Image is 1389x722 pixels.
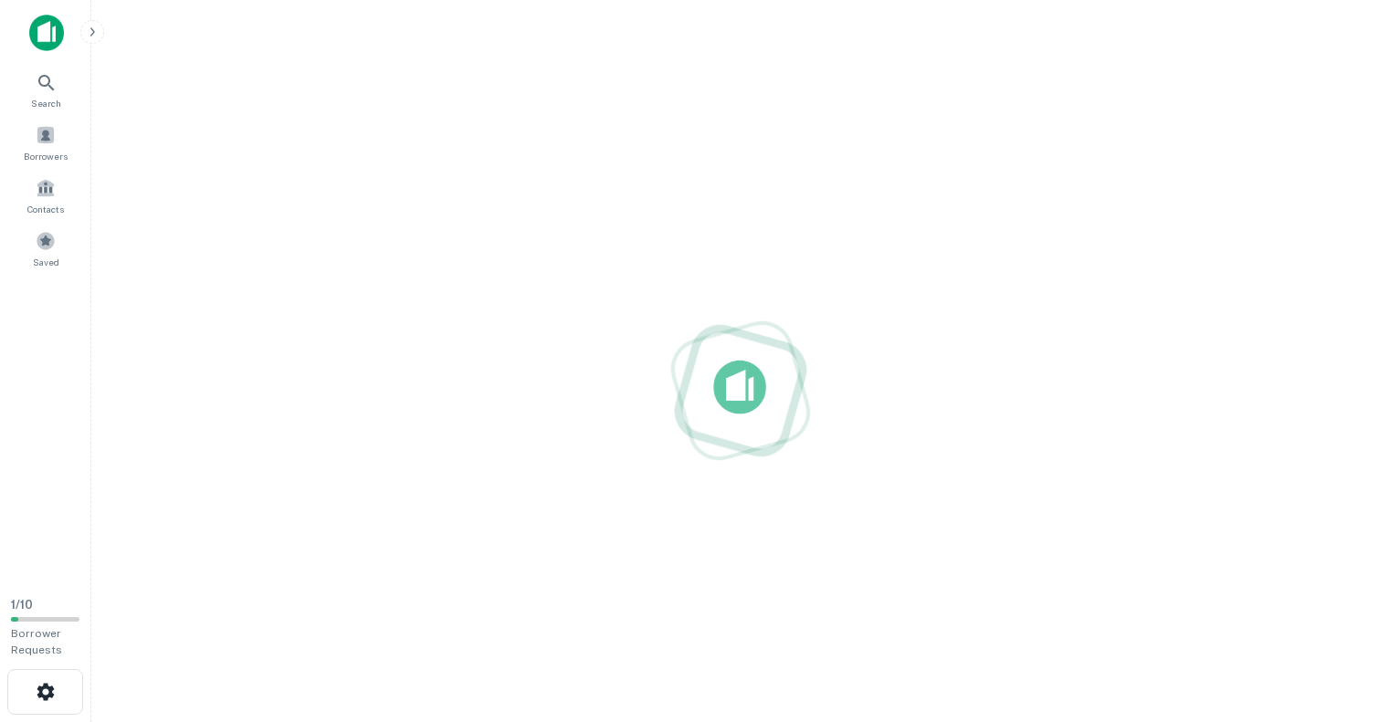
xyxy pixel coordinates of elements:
[11,598,33,612] span: 1 / 10
[11,627,62,656] span: Borrower Requests
[5,224,86,273] a: Saved
[5,65,86,114] a: Search
[5,171,86,220] a: Contacts
[27,202,64,216] span: Contacts
[24,149,68,163] span: Borrowers
[33,255,59,269] span: Saved
[5,118,86,167] a: Borrowers
[31,96,61,110] span: Search
[29,15,64,51] img: capitalize-icon.png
